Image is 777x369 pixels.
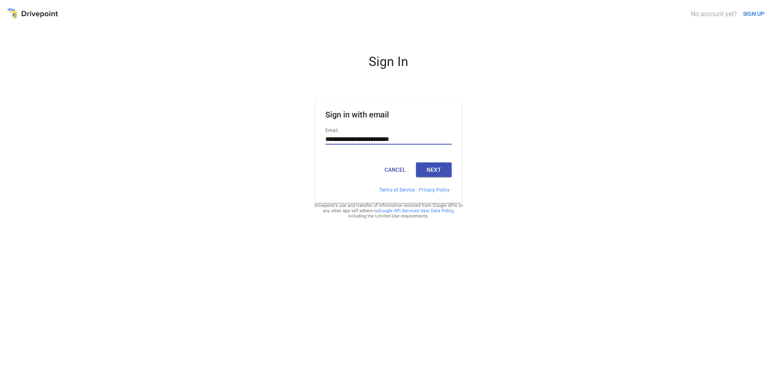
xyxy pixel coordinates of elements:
[419,187,450,193] a: Privacy Policy
[740,6,768,21] button: SIGN UP
[291,54,486,76] div: Sign In
[377,162,413,177] button: Cancel
[691,10,737,18] div: No account yet?
[325,110,452,126] h1: Sign in with email
[314,203,463,219] div: Drivepoint's use and transfer of information received from Google APIs to any other app will adhe...
[416,162,452,177] button: Next
[378,208,453,213] a: Google API Services User Data Policy
[379,187,415,193] a: Terms of Service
